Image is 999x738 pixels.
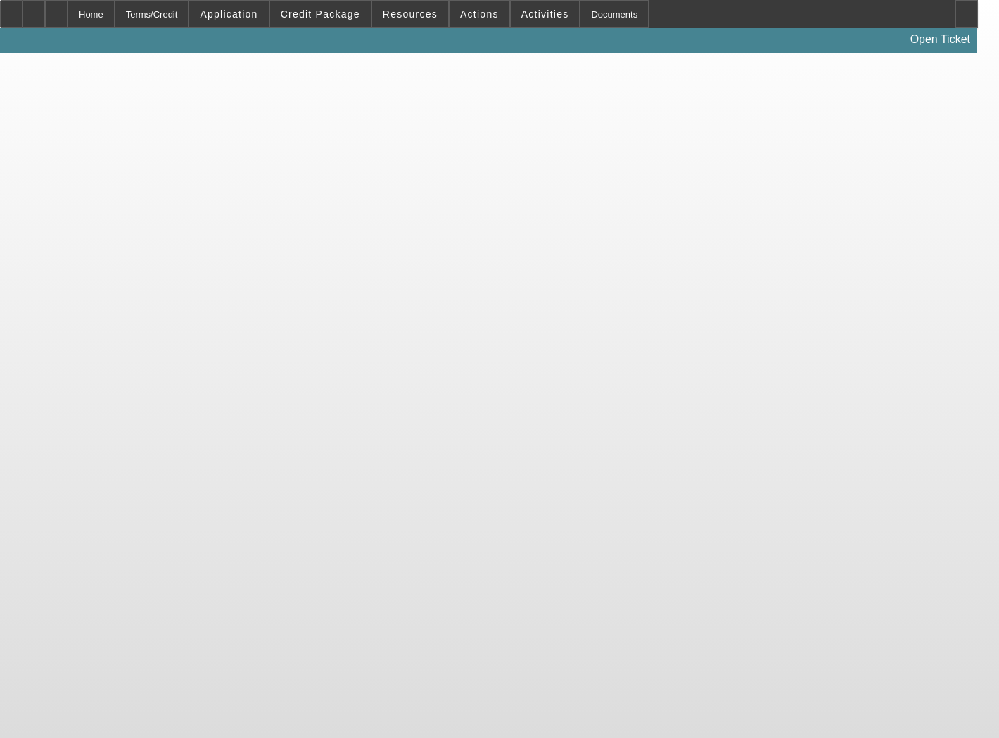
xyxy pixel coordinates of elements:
a: Open Ticket [905,27,976,51]
button: Credit Package [270,1,371,27]
span: Actions [460,8,499,20]
span: Credit Package [281,8,360,20]
button: Actions [450,1,509,27]
button: Resources [372,1,448,27]
span: Resources [383,8,438,20]
span: Activities [521,8,569,20]
span: Application [200,8,257,20]
button: Application [189,1,268,27]
button: Activities [511,1,580,27]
